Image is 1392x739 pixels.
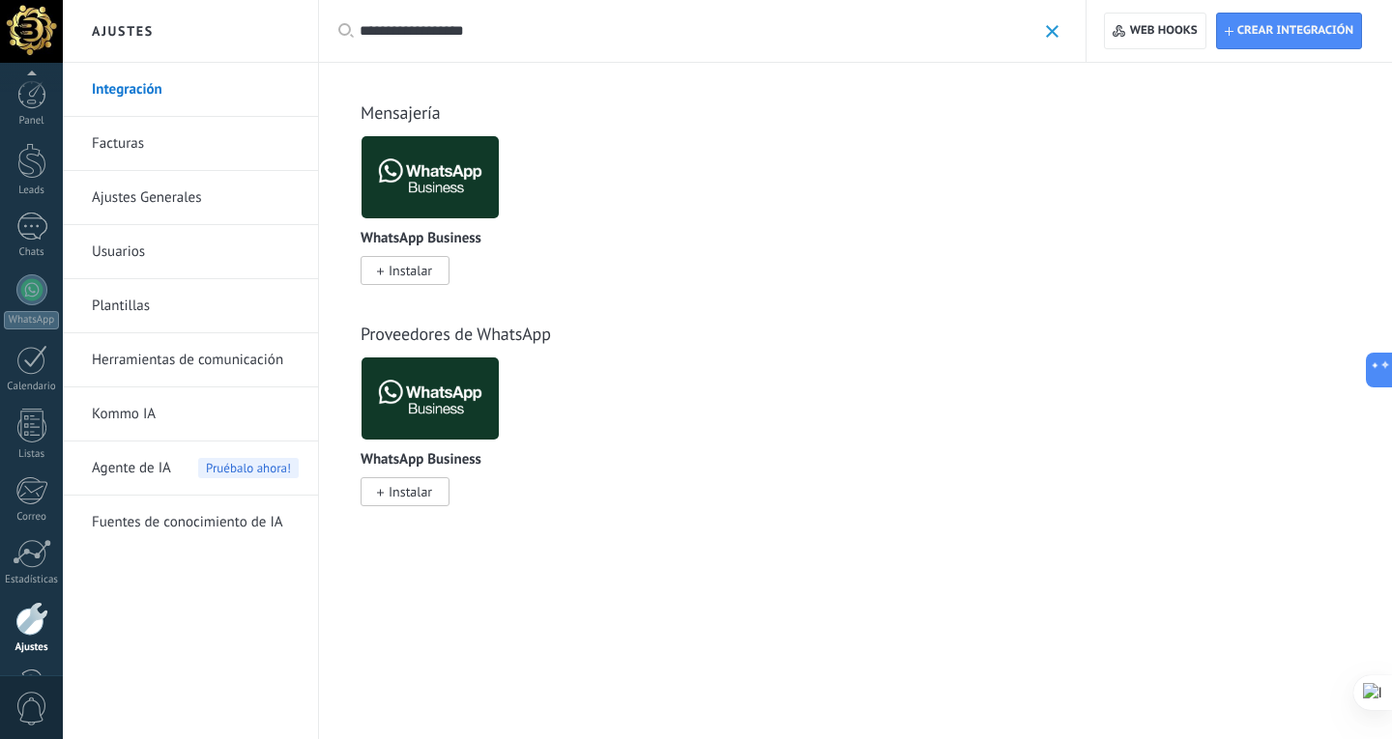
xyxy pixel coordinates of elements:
span: Web hooks [1130,23,1198,39]
div: Leads [4,185,60,197]
p: WhatsApp Business [361,452,481,469]
li: Herramientas de comunicación [63,333,318,387]
span: Instalar [389,483,432,500]
div: Ajustes [4,641,60,654]
a: Ajustes Generales [92,171,299,225]
button: Crear integración [1216,13,1362,49]
li: Agente de IA [63,441,318,496]
div: Estadísticas [4,574,60,586]
div: Correo [4,511,60,524]
span: Agente de IA [92,441,171,496]
div: Calendario [4,381,60,393]
a: Facturas [92,117,299,171]
img: logo_main.png [362,130,499,224]
a: Proveedores de WhatsApp [361,323,551,345]
div: Panel [4,115,60,128]
li: Ajustes Generales [63,171,318,225]
a: Agente de IAPruébalo ahora! [92,441,299,496]
span: Crear integración [1237,23,1353,39]
div: Listas [4,448,60,461]
div: WhatsApp Business [361,135,514,308]
span: Instalar [389,262,432,279]
li: Kommo IA [63,387,318,441]
a: Plantillas [92,279,299,333]
p: WhatsApp Business [361,231,481,247]
a: Mensajería [361,101,441,124]
a: Kommo IA [92,387,299,441]
a: Fuentes de conocimiento de IA [92,496,299,550]
span: Pruébalo ahora! [198,458,299,478]
a: Integración [92,63,299,117]
div: Chats [4,246,60,259]
li: Usuarios [63,225,318,279]
li: Facturas [63,117,318,171]
li: Plantillas [63,279,318,333]
div: WhatsApp Business [361,356,514,529]
a: Herramientas de comunicación [92,333,299,387]
a: Usuarios [92,225,299,279]
img: logo_main.png [362,352,499,445]
button: Web hooks [1104,13,1205,49]
li: Fuentes de conocimiento de IA [63,496,318,549]
li: Integración [63,63,318,117]
div: WhatsApp [4,311,59,329]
